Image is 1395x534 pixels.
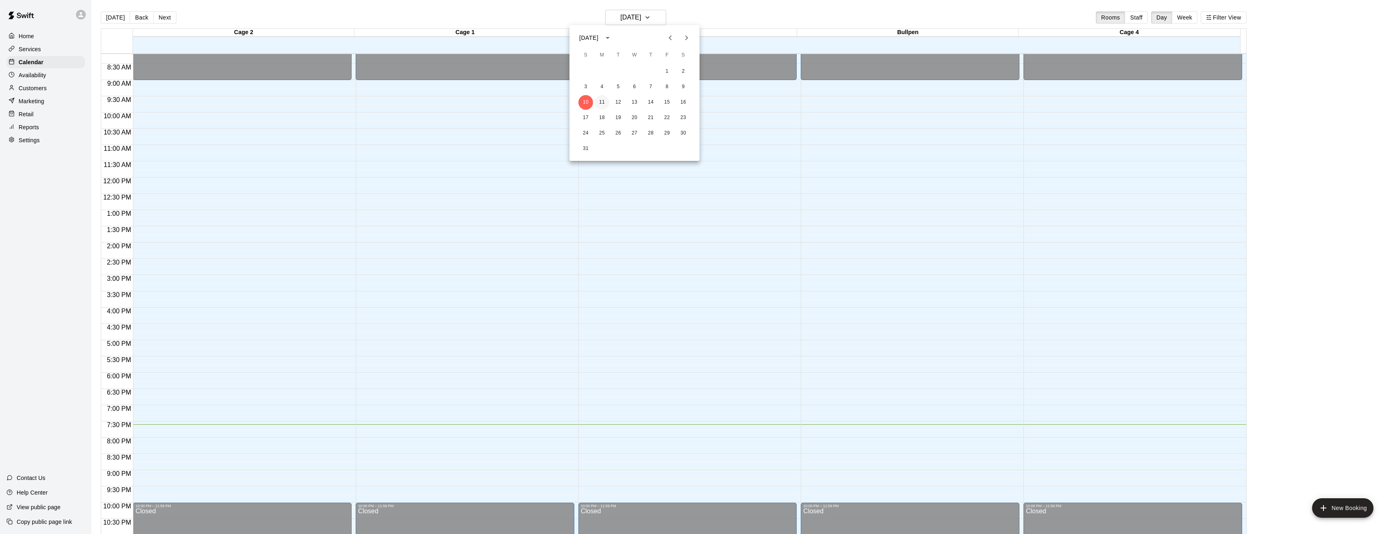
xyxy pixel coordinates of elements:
[662,30,678,46] button: Previous month
[643,95,658,110] button: 14
[643,80,658,94] button: 7
[660,95,674,110] button: 15
[676,64,691,79] button: 2
[595,111,609,125] button: 18
[578,80,593,94] button: 3
[676,111,691,125] button: 23
[676,47,691,63] span: Saturday
[660,111,674,125] button: 22
[676,126,691,141] button: 30
[627,126,642,141] button: 27
[601,31,615,45] button: calendar view is open, switch to year view
[579,34,598,42] div: [DATE]
[627,47,642,63] span: Wednesday
[627,111,642,125] button: 20
[611,126,626,141] button: 26
[578,126,593,141] button: 24
[627,80,642,94] button: 6
[611,80,626,94] button: 5
[678,30,695,46] button: Next month
[578,47,593,63] span: Sunday
[595,95,609,110] button: 11
[676,80,691,94] button: 9
[578,95,593,110] button: 10
[627,95,642,110] button: 13
[578,111,593,125] button: 17
[578,141,593,156] button: 31
[660,80,674,94] button: 8
[611,47,626,63] span: Tuesday
[595,80,609,94] button: 4
[595,126,609,141] button: 25
[643,111,658,125] button: 21
[660,47,674,63] span: Friday
[676,95,691,110] button: 16
[660,64,674,79] button: 1
[611,111,626,125] button: 19
[611,95,626,110] button: 12
[643,126,658,141] button: 28
[643,47,658,63] span: Thursday
[660,126,674,141] button: 29
[595,47,609,63] span: Monday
